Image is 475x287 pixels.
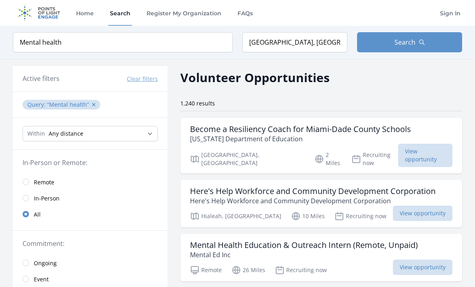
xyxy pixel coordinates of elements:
[91,101,96,109] button: ✕
[180,68,330,87] h2: Volunteer Opportunities
[23,158,158,167] legend: In-Person or Remote:
[335,211,386,221] p: Recruiting now
[13,190,167,206] a: In-Person
[13,271,167,287] a: Event
[180,180,462,227] a: Here's Help Workforce and Community Development Corporation Here's Help Workforce and Community D...
[190,124,411,134] h3: Become a Resiliency Coach for Miami-Dade County Schools
[357,32,462,52] button: Search
[190,250,418,260] p: Mental Ed Inc
[13,255,167,271] a: Ongoing
[34,178,54,186] span: Remote
[23,74,60,83] h3: Active filters
[34,211,41,219] span: All
[291,211,325,221] p: 10 Miles
[231,265,265,275] p: 26 Miles
[190,186,436,196] h3: Here's Help Workforce and Community Development Corporation
[13,174,167,190] a: Remote
[180,234,462,281] a: Mental Health Education & Outreach Intern (Remote, Unpaid) Mental Ed Inc Remote 26 Miles Recruiti...
[190,240,418,250] h3: Mental Health Education & Outreach Intern (Remote, Unpaid)
[393,260,452,275] span: View opportunity
[13,32,233,52] input: Keyword
[180,99,215,107] span: 1,240 results
[351,151,398,167] p: Recruiting now
[398,144,452,167] span: View opportunity
[314,151,342,167] p: 2 Miles
[34,275,49,283] span: Event
[275,265,327,275] p: Recruiting now
[394,37,415,47] span: Search
[190,151,305,167] p: [GEOGRAPHIC_DATA], [GEOGRAPHIC_DATA]
[242,32,347,52] input: Location
[127,75,158,83] button: Clear filters
[34,194,60,202] span: In-Person
[23,126,158,141] select: Search Radius
[190,196,436,206] p: Here's Help Workforce and Community Development Corporation
[190,265,222,275] p: Remote
[23,239,158,248] legend: Commitment:
[190,211,281,221] p: Hialeah, [GEOGRAPHIC_DATA]
[13,206,167,222] a: All
[393,206,452,221] span: View opportunity
[34,259,57,267] span: Ongoing
[27,101,47,108] span: Query :
[47,101,89,108] q: Mental health
[180,118,462,173] a: Become a Resiliency Coach for Miami-Dade County Schools [US_STATE] Department of Education [GEOGR...
[190,134,411,144] p: [US_STATE] Department of Education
